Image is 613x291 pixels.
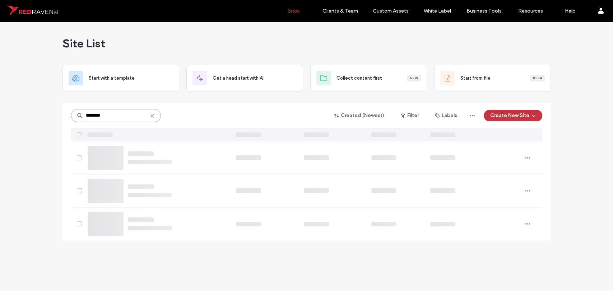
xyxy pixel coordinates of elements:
span: Help [16,5,31,11]
span: Get a head start with AI [213,75,264,82]
label: Clients & Team [322,8,358,14]
label: White Label [424,8,451,14]
span: Collect content first [336,75,382,82]
button: Labels [429,110,464,121]
span: Start with a template [89,75,135,82]
div: Get a head start with AI [186,65,303,91]
label: Help [565,8,576,14]
span: Start from file [460,75,491,82]
div: Collect content firstNew [310,65,427,91]
div: Beta [530,75,545,81]
div: New [407,75,421,81]
span: Site List [62,36,105,51]
button: Filter [394,110,426,121]
div: Start from fileBeta [434,65,551,91]
label: Sites [288,8,300,14]
label: Resources [518,8,543,14]
button: Create New Site [484,110,542,121]
div: Start with a template [62,65,179,91]
label: Business Tools [466,8,502,14]
button: Created (Newest) [328,110,391,121]
label: Custom Assets [373,8,409,14]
